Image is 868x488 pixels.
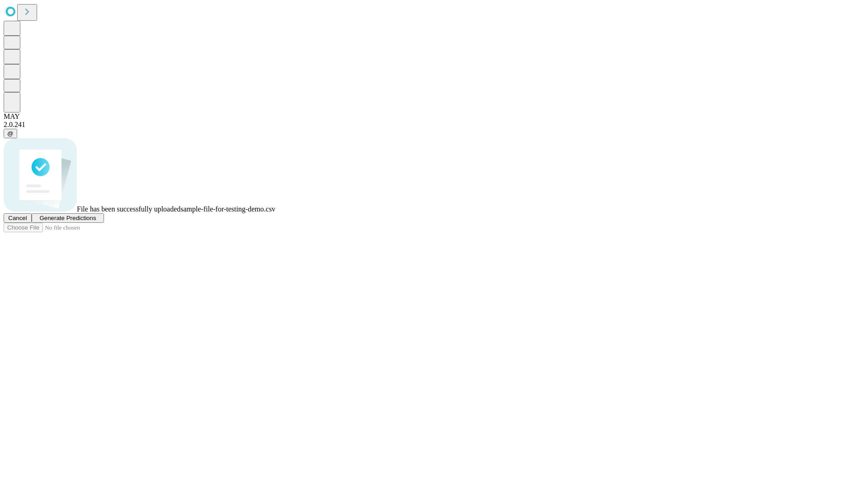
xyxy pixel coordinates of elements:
span: sample-file-for-testing-demo.csv [180,205,275,213]
span: File has been successfully uploaded [77,205,180,213]
span: Cancel [8,215,27,221]
button: @ [4,129,17,138]
div: MAY [4,113,864,121]
span: Generate Predictions [39,215,96,221]
button: Generate Predictions [32,213,104,223]
div: 2.0.241 [4,121,864,129]
span: @ [7,130,14,137]
button: Cancel [4,213,32,223]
